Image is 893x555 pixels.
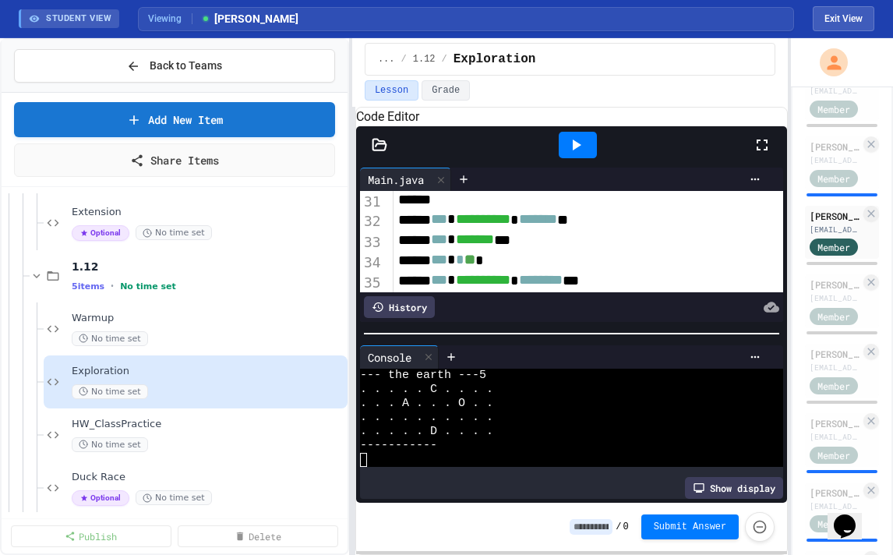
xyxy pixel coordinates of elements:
div: 33 [360,232,383,253]
div: 35 [360,273,383,293]
span: Extension [72,206,344,219]
span: ... [378,53,395,65]
span: Optional [72,490,129,506]
span: HW_ClassPractice [72,418,344,431]
div: [PERSON_NAME] [810,416,860,430]
div: [EMAIL_ADDRESS][DOMAIN_NAME] [810,431,860,443]
span: Exploration [454,50,536,69]
div: [PERSON_NAME] [810,209,860,223]
span: Viewing [148,12,192,26]
span: Duck Race [72,471,344,484]
a: Share Items [14,143,335,177]
div: [EMAIL_ADDRESS][DOMAIN_NAME] [810,224,860,235]
span: / [401,53,407,65]
span: --- the earth ---5 [360,369,486,383]
h6: Code Editor [356,108,787,126]
div: 32 [360,211,383,232]
a: Delete [178,525,338,547]
span: Member [817,379,850,393]
a: Publish [11,525,171,547]
span: . . . . . D . . . . [360,425,493,439]
span: Member [817,171,850,186]
button: Back to Teams [14,49,335,83]
button: Grade [422,80,470,101]
span: / [616,521,621,533]
span: 1.12 [413,53,436,65]
span: No time set [72,437,148,452]
div: Console [360,349,419,366]
span: • [111,280,114,292]
div: [PERSON_NAME] [810,347,860,361]
div: [EMAIL_ADDRESS][DOMAIN_NAME] [810,500,860,512]
div: Console [360,345,439,369]
span: Optional [72,225,129,241]
span: . . . . . . . . . . [360,411,493,425]
span: Member [817,517,850,531]
div: [PERSON_NAME] [810,140,860,154]
a: Add New Item [14,102,335,137]
button: Lesson [365,80,418,101]
div: 34 [360,253,383,273]
span: No time set [136,490,212,505]
span: STUDENT VIEW [46,12,111,26]
div: My Account [803,44,852,80]
div: [PERSON_NAME] [810,486,860,500]
span: No time set [120,281,176,292]
span: 5 items [72,281,104,292]
span: ----------- [360,439,437,453]
span: Member [817,240,850,254]
span: No time set [72,331,148,346]
div: History [364,296,435,318]
span: . . . . . C . . . . [360,383,493,397]
iframe: chat widget [828,493,877,539]
div: Show display [685,477,783,499]
div: Main.java [360,171,432,188]
span: 1.12 [72,260,344,274]
button: Exit student view [813,6,874,31]
span: Member [817,102,850,116]
span: Warmup [72,312,344,325]
div: Main.java [360,168,451,191]
div: [EMAIL_ADDRESS][DOMAIN_NAME] [810,154,860,166]
span: Member [817,309,850,323]
span: 0 [623,521,628,533]
button: Force resubmission of student's answer (Admin only) [745,512,775,542]
span: / [442,53,447,65]
span: No time set [136,225,212,240]
div: [EMAIL_ADDRESS][DOMAIN_NAME] [810,85,860,97]
span: No time set [72,384,148,399]
span: Back to Teams [150,58,222,74]
span: [PERSON_NAME] [200,11,298,27]
span: . . . A . . . O . . [360,397,493,411]
span: Exploration [72,365,344,378]
div: [PERSON_NAME] [810,277,860,292]
div: [EMAIL_ADDRESS][DOMAIN_NAME] [810,292,860,304]
span: Member [817,448,850,462]
button: Submit Answer [641,514,739,539]
div: [EMAIL_ADDRESS][DOMAIN_NAME] [810,362,860,373]
div: 31 [360,192,383,211]
span: Submit Answer [654,521,727,533]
